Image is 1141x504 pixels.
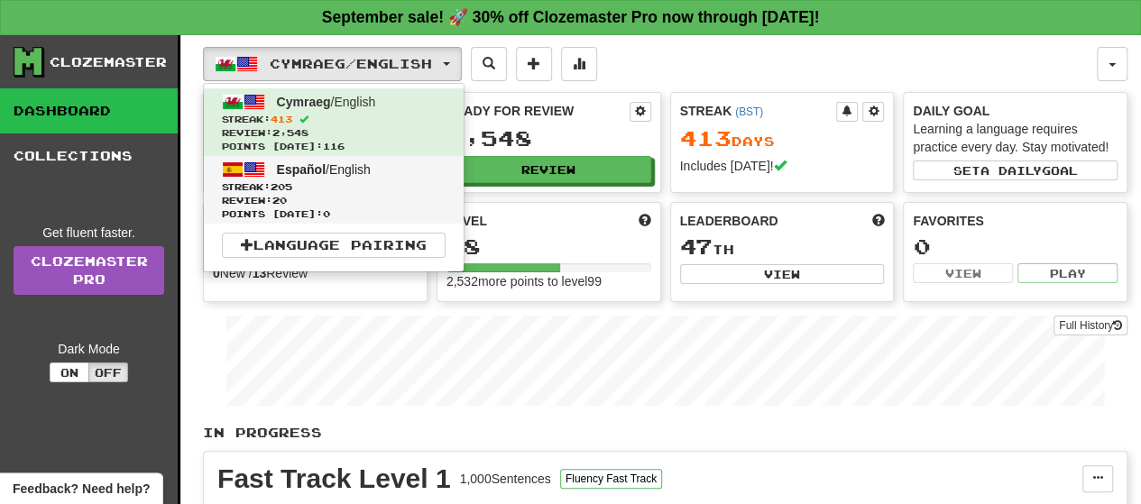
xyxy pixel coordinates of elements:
button: View [680,264,885,284]
div: Daily Goal [913,102,1118,120]
a: ClozemasterPro [14,246,164,295]
span: Streak: [222,113,446,126]
div: Clozemaster [50,53,167,71]
button: Off [88,362,128,382]
div: Learning a language requires practice every day. Stay motivated! [913,120,1118,156]
div: 2,548 [446,127,651,150]
span: 413 [680,125,732,151]
span: Score more points to level up [639,212,651,230]
span: Level [446,212,487,230]
span: This week in points, UTC [871,212,884,230]
span: Points [DATE]: 0 [222,207,446,221]
div: 0 [913,235,1118,258]
a: Language Pairing [222,233,446,258]
span: / English [277,95,376,109]
a: Cymraeg/EnglishStreak:413 Review:2,548Points [DATE]:116 [204,88,464,156]
button: More stats [561,47,597,81]
span: Cymraeg [277,95,331,109]
button: Review [446,156,651,183]
span: Leaderboard [680,212,778,230]
button: Add sentence to collection [516,47,552,81]
span: / English [277,162,371,177]
strong: September sale! 🚀 30% off Clozemaster Pro now through [DATE]! [322,8,820,26]
a: (BST) [735,105,763,118]
button: Seta dailygoal [913,160,1118,180]
span: a daily [980,164,1042,177]
span: Open feedback widget [13,480,150,498]
div: Includes [DATE]! [680,157,885,175]
span: 413 [271,114,292,124]
span: Points [DATE]: 116 [222,140,446,153]
button: View [913,263,1013,283]
button: Search sentences [471,47,507,81]
strong: 0 [213,266,220,280]
div: Streak [680,102,837,120]
div: 2,532 more points to level 99 [446,272,651,290]
span: 205 [271,181,292,192]
button: On [50,362,89,382]
div: Day s [680,127,885,151]
button: Fluency Fast Track [560,469,662,489]
button: Play [1017,263,1118,283]
span: Streak: [222,180,446,194]
div: Ready for Review [446,102,630,120]
div: Dark Mode [14,340,164,358]
p: In Progress [203,424,1127,442]
strong: 13 [253,266,267,280]
span: Review: 20 [222,194,446,207]
div: 1,000 Sentences [460,470,551,488]
div: Favorites [913,212,1118,230]
a: Español/EnglishStreak:205 Review:20Points [DATE]:0 [204,156,464,224]
span: Español [277,162,326,177]
button: Full History [1054,316,1127,335]
div: Fast Track Level 1 [217,465,451,492]
div: 98 [446,235,651,258]
span: Cymraeg / English [270,56,432,71]
button: Cymraeg/English [203,47,462,81]
div: Get fluent faster. [14,224,164,242]
span: Review: 2,548 [222,126,446,140]
span: 47 [680,234,713,259]
div: New / Review [213,264,418,282]
div: th [680,235,885,259]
